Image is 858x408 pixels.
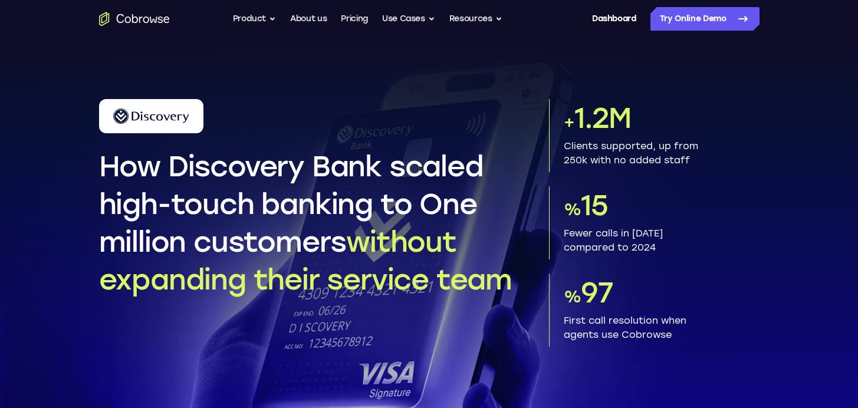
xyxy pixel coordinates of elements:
img: Discovery Bank Logo [113,108,189,124]
p: Fewer calls in [DATE] compared to 2024 [564,226,760,255]
a: Pricing [341,7,368,31]
p: 97 [564,274,760,311]
p: 15 [564,186,760,224]
button: Resources [449,7,502,31]
a: Dashboard [592,7,636,31]
p: Clients supported, up from 250k with no added staff [564,139,760,167]
a: Go to the home page [99,12,170,26]
span: % [564,287,581,307]
a: Try Online Demo [650,7,760,31]
button: Use Cases [382,7,435,31]
span: % [564,199,581,219]
button: Product [233,7,277,31]
p: 1.2M [564,99,760,137]
h1: How Discovery Bank scaled high-touch banking to One million customers [99,147,535,298]
span: + [564,112,574,132]
a: About us [290,7,327,31]
p: First call resolution when agents use Cobrowse [564,314,760,342]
